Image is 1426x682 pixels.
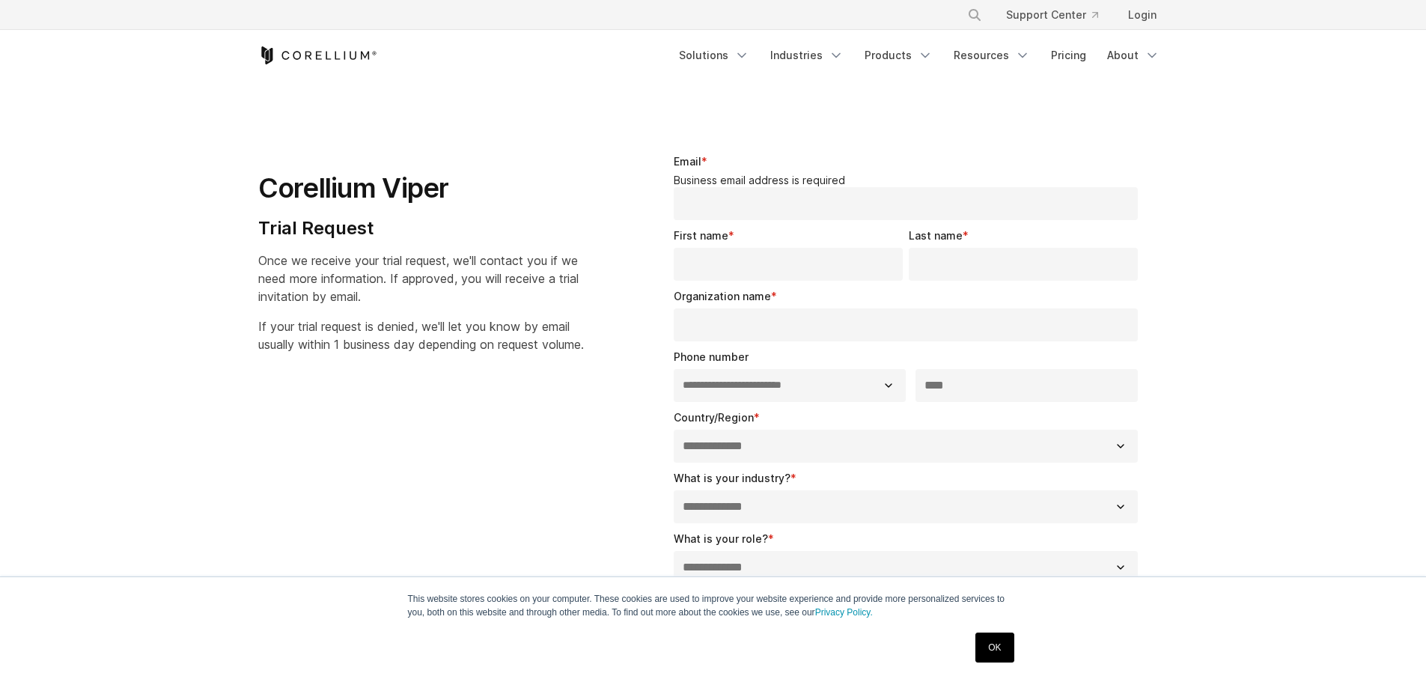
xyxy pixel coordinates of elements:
a: Corellium Home [258,46,377,64]
span: Last name [909,229,963,242]
a: Solutions [670,42,758,69]
span: First name [674,229,728,242]
span: Once we receive your trial request, we'll contact you if we need more information. If approved, y... [258,253,579,304]
span: Phone number [674,350,749,363]
a: Pricing [1042,42,1095,69]
a: Privacy Policy. [815,607,873,618]
a: Products [856,42,942,69]
button: Search [961,1,988,28]
div: Navigation Menu [949,1,1168,28]
a: Resources [945,42,1039,69]
span: If your trial request is denied, we'll let you know by email usually within 1 business day depend... [258,319,584,352]
legend: Business email address is required [674,174,1145,187]
h4: Trial Request [258,217,584,240]
a: Support Center [994,1,1110,28]
span: What is your role? [674,532,768,545]
span: Country/Region [674,411,754,424]
span: What is your industry? [674,472,790,484]
span: Email [674,155,701,168]
a: Login [1116,1,1168,28]
span: Organization name [674,290,771,302]
h1: Corellium Viper [258,171,584,205]
p: This website stores cookies on your computer. These cookies are used to improve your website expe... [408,592,1019,619]
div: Navigation Menu [670,42,1168,69]
a: OK [975,633,1014,663]
a: About [1098,42,1168,69]
a: Industries [761,42,853,69]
